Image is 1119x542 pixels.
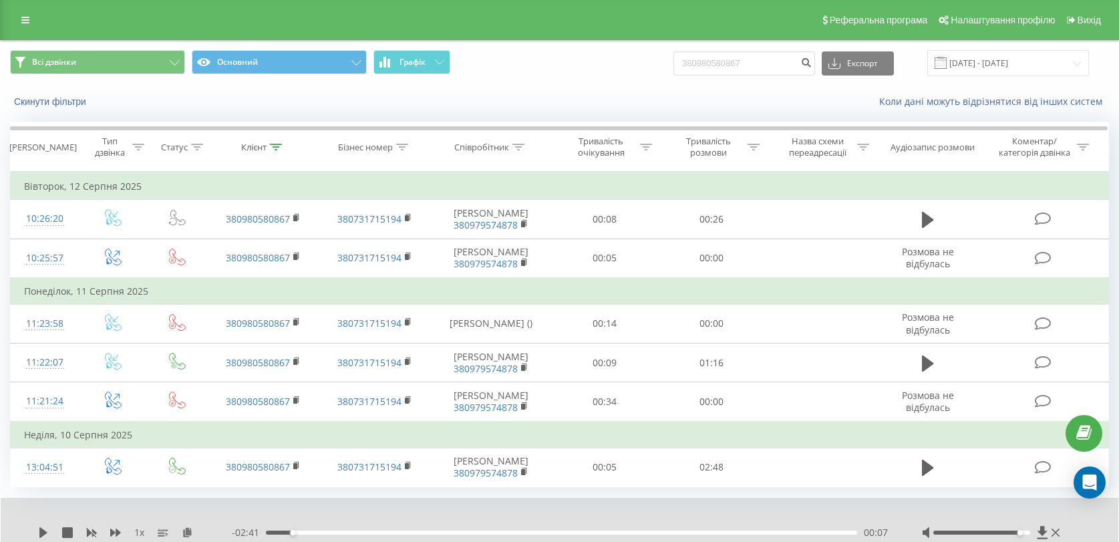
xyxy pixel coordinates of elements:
[658,382,765,422] td: 00:00
[454,466,518,479] a: 380979574878
[431,239,551,278] td: [PERSON_NAME]
[995,136,1074,158] div: Коментар/категорія дзвінка
[32,57,76,67] span: Всі дзвінки
[891,142,975,153] div: Аудіозапис розмови
[232,526,266,539] span: - 02:41
[337,251,402,264] a: 380731715194
[454,362,518,375] a: 380979574878
[658,200,765,239] td: 00:26
[24,206,65,232] div: 10:26:20
[1074,466,1106,499] div: Open Intercom Messenger
[550,382,657,422] td: 00:34
[337,356,402,369] a: 380731715194
[226,317,290,329] a: 380980580867
[226,213,290,225] a: 380980580867
[226,460,290,473] a: 380980580867
[337,317,402,329] a: 380731715194
[454,257,518,270] a: 380979574878
[1017,530,1023,535] div: Accessibility label
[822,51,894,76] button: Експорт
[658,344,765,382] td: 01:16
[10,96,93,108] button: Скинути фільтри
[226,356,290,369] a: 380980580867
[431,200,551,239] td: [PERSON_NAME]
[673,51,815,76] input: Пошук за номером
[565,136,637,158] div: Тривалість очікування
[431,448,551,487] td: [PERSON_NAME]
[24,454,65,481] div: 13:04:51
[11,422,1109,448] td: Неділя, 10 Серпня 2025
[24,388,65,414] div: 11:21:24
[226,251,290,264] a: 380980580867
[902,245,954,270] span: Розмова не відбулась
[550,448,657,487] td: 00:05
[24,311,65,337] div: 11:23:58
[338,142,393,153] div: Бізнес номер
[24,245,65,271] div: 10:25:57
[879,95,1109,108] a: Коли дані можуть відрізнятися вiд інших систем
[11,173,1109,200] td: Вівторок, 12 Серпня 2025
[431,304,551,343] td: [PERSON_NAME] ()
[241,142,267,153] div: Клієнт
[830,15,928,25] span: Реферальна програма
[1078,15,1101,25] span: Вихід
[454,401,518,414] a: 380979574878
[337,213,402,225] a: 380731715194
[902,311,954,335] span: Розмова не відбулась
[658,239,765,278] td: 00:00
[550,304,657,343] td: 00:14
[673,136,744,158] div: Тривалість розмови
[658,304,765,343] td: 00:00
[431,344,551,382] td: [PERSON_NAME]
[550,344,657,382] td: 00:09
[11,278,1109,305] td: Понеділок, 11 Серпня 2025
[91,136,129,158] div: Тип дзвінка
[337,395,402,408] a: 380731715194
[373,50,450,74] button: Графік
[431,382,551,422] td: [PERSON_NAME]
[902,389,954,414] span: Розмова не відбулась
[24,350,65,376] div: 11:22:07
[337,460,402,473] a: 380731715194
[864,526,888,539] span: 00:07
[161,142,188,153] div: Статус
[399,57,426,67] span: Графік
[454,219,518,231] a: 380979574878
[454,142,509,153] div: Співробітник
[192,50,367,74] button: Основний
[658,448,765,487] td: 02:48
[550,200,657,239] td: 00:08
[290,530,295,535] div: Accessibility label
[9,142,77,153] div: [PERSON_NAME]
[782,136,854,158] div: Назва схеми переадресації
[10,50,185,74] button: Всі дзвінки
[550,239,657,278] td: 00:05
[226,395,290,408] a: 380980580867
[134,526,144,539] span: 1 x
[951,15,1055,25] span: Налаштування профілю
